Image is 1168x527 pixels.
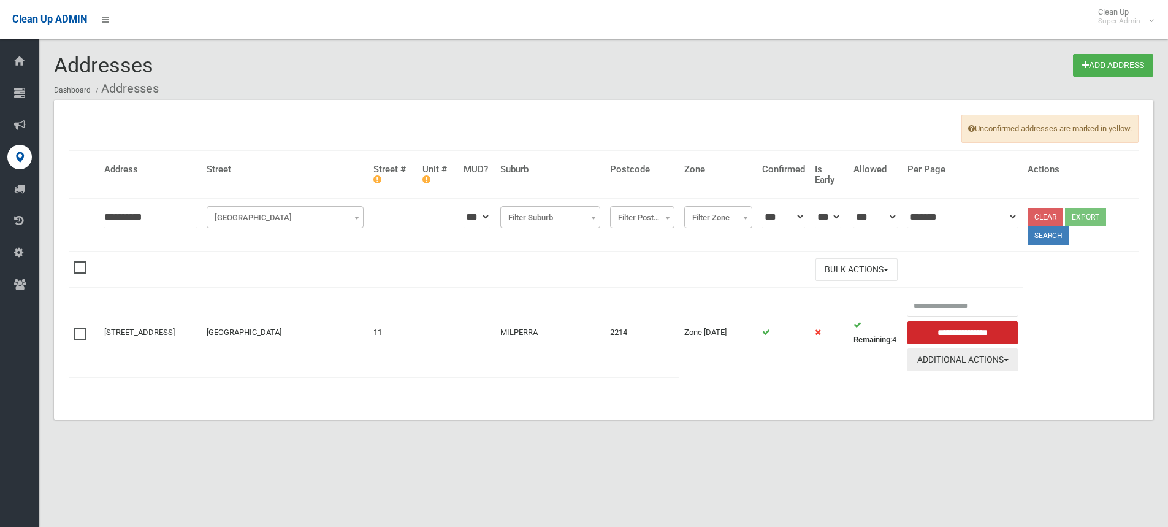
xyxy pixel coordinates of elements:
[464,164,491,175] h4: MUD?
[684,206,752,228] span: Filter Zone
[1092,7,1153,26] span: Clean Up
[1028,164,1134,175] h4: Actions
[422,164,454,185] h4: Unit #
[495,288,605,377] td: MILPERRA
[12,13,87,25] span: Clean Up ADMIN
[500,206,600,228] span: Filter Suburb
[679,288,757,377] td: Zone [DATE]
[1098,17,1140,26] small: Super Admin
[815,258,898,281] button: Bulk Actions
[104,328,175,337] a: [STREET_ADDRESS]
[104,164,197,175] h4: Address
[207,164,364,175] h4: Street
[687,209,749,226] span: Filter Zone
[815,164,844,185] h4: Is Early
[907,164,1018,175] h4: Per Page
[610,206,675,228] span: Filter Postcode
[684,164,752,175] h4: Zone
[1028,208,1063,226] a: Clear
[1065,208,1106,226] button: Export
[853,335,892,344] strong: Remaining:
[368,288,418,377] td: 11
[762,164,805,175] h4: Confirmed
[93,77,159,100] li: Addresses
[207,206,364,228] span: Filter Street
[907,348,1018,371] button: Additional Actions
[210,209,361,226] span: Filter Street
[613,209,672,226] span: Filter Postcode
[202,288,368,377] td: [GEOGRAPHIC_DATA]
[1028,226,1069,245] button: Search
[54,53,153,77] span: Addresses
[500,164,600,175] h4: Suburb
[610,164,675,175] h4: Postcode
[849,288,903,377] td: 4
[373,164,413,185] h4: Street #
[853,164,898,175] h4: Allowed
[961,115,1139,143] span: Unconfirmed addresses are marked in yellow.
[54,86,91,94] a: Dashboard
[1073,54,1153,77] a: Add Address
[503,209,597,226] span: Filter Suburb
[605,288,680,377] td: 2214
